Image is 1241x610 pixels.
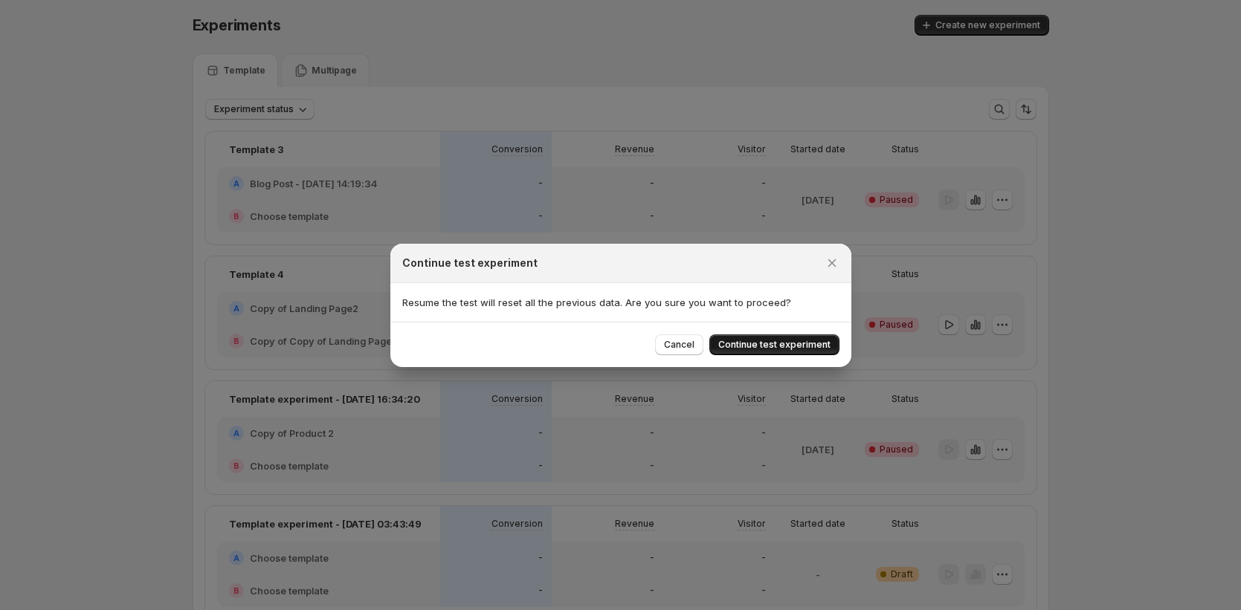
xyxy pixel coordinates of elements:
h2: Continue test experiment [402,256,538,270]
button: Cancel [655,334,703,355]
button: Close [822,253,842,273]
span: Cancel [664,339,694,351]
span: Continue test experiment [718,339,831,351]
button: Continue test experiment [709,334,839,355]
p: Resume the test will reset all the previous data. Are you sure you want to proceed? [402,295,839,310]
